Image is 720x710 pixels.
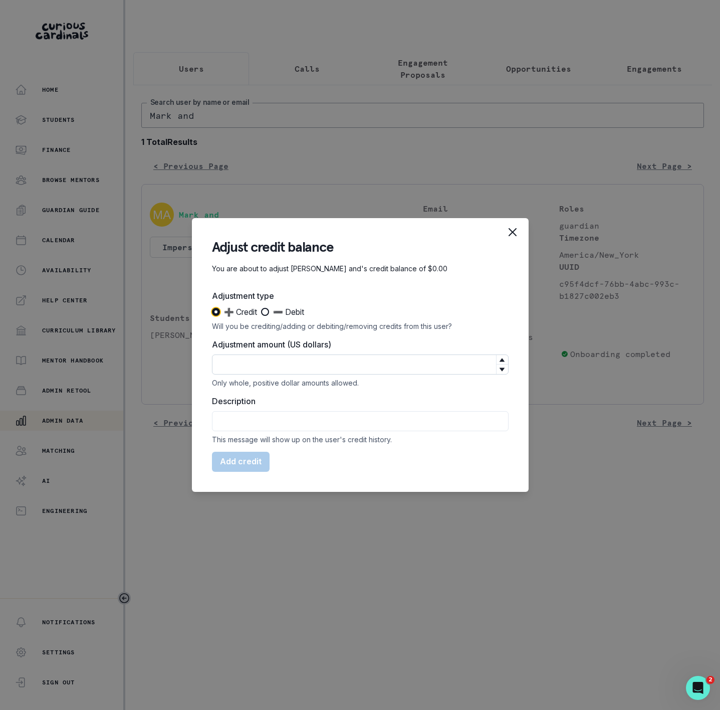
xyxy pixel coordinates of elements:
[503,222,523,242] button: Close
[212,379,509,387] div: Only whole, positive dollar amounts allowed.
[212,452,270,472] button: Add credit
[212,290,503,302] label: Adjustment type
[212,322,509,330] div: Will you be crediting/adding or debiting/removing credits from this user?
[686,676,710,700] iframe: Intercom live chat
[212,338,503,350] label: Adjustment amount (US dollars)
[212,395,503,407] label: Description
[212,238,509,256] header: Adjust credit balance
[212,435,509,444] div: This message will show up on the user's credit history.
[224,306,257,318] span: ➕ Credit
[212,264,509,274] p: You are about to adjust [PERSON_NAME] and's credit balance of $0.00
[273,306,304,318] span: ➖ Debit
[706,676,714,684] span: 2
